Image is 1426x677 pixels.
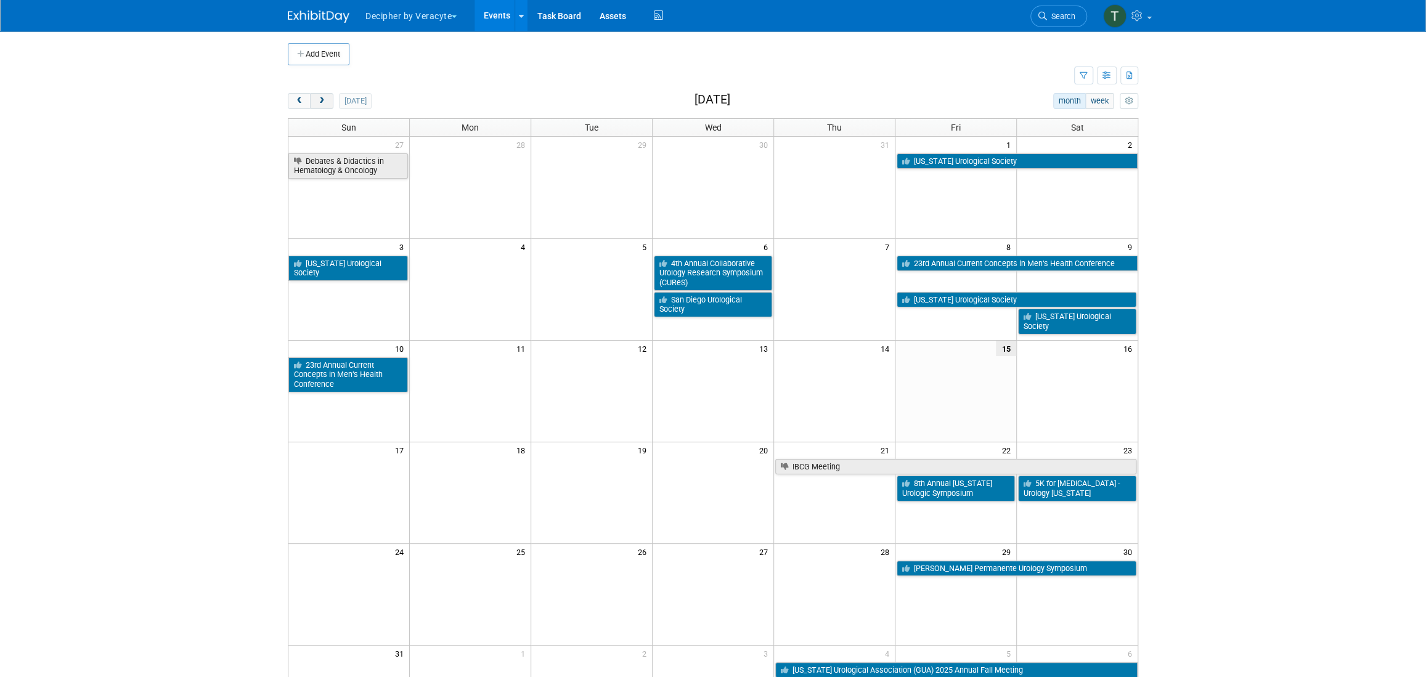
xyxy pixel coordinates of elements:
span: 15 [996,341,1016,356]
span: 21 [879,442,895,458]
button: prev [288,93,311,109]
span: 30 [1122,544,1138,559]
span: 13 [758,341,773,356]
span: 26 [637,544,652,559]
span: Mon [462,123,479,132]
a: IBCG Meeting [775,459,1136,475]
span: 25 [515,544,531,559]
span: 2 [1127,137,1138,152]
span: 6 [762,239,773,254]
span: 14 [879,341,895,356]
span: 17 [394,442,409,458]
span: 16 [1122,341,1138,356]
a: San Diego Urological Society [654,292,772,317]
span: 9 [1127,239,1138,254]
span: 24 [394,544,409,559]
a: 4th Annual Collaborative Urology Research Symposium (CUReS) [654,256,772,291]
a: 5K for [MEDICAL_DATA] - Urology [US_STATE] [1018,476,1136,501]
button: next [310,93,333,109]
span: 28 [515,137,531,152]
button: week [1085,93,1114,109]
i: Personalize Calendar [1125,97,1133,105]
span: 20 [758,442,773,458]
img: Tony Alvarado [1103,4,1127,28]
span: 18 [515,442,531,458]
button: myCustomButton [1120,93,1138,109]
h2: [DATE] [695,93,730,107]
span: Thu [827,123,842,132]
a: [US_STATE] Urological Society [1018,309,1136,334]
a: [US_STATE] Urological Society [288,256,408,281]
span: 7 [884,239,895,254]
span: 4 [519,239,531,254]
span: 23 [1122,442,1138,458]
a: Debates & Didactics in Hematology & Oncology [288,153,408,179]
span: 1 [519,646,531,661]
span: 4 [884,646,895,661]
span: Sat [1070,123,1083,132]
span: 29 [1001,544,1016,559]
span: Fri [951,123,961,132]
span: 19 [637,442,652,458]
img: ExhibitDay [288,10,349,23]
a: Search [1030,6,1087,27]
button: month [1053,93,1086,109]
button: [DATE] [339,93,372,109]
span: 10 [394,341,409,356]
span: 5 [641,239,652,254]
span: Tue [585,123,598,132]
span: 27 [394,137,409,152]
span: Search [1047,12,1075,21]
a: 23rd Annual Current Concepts in Men’s Health Conference [897,256,1138,272]
span: 31 [394,646,409,661]
span: 28 [879,544,895,559]
span: 31 [879,137,895,152]
span: 5 [1005,646,1016,661]
a: [US_STATE] Urological Society [897,292,1136,308]
span: 3 [762,646,773,661]
a: [US_STATE] Urological Society [897,153,1138,169]
span: 22 [1001,442,1016,458]
span: 11 [515,341,531,356]
span: 12 [637,341,652,356]
button: Add Event [288,43,349,65]
span: 8 [1005,239,1016,254]
span: 30 [758,137,773,152]
span: 27 [758,544,773,559]
span: Wed [704,123,721,132]
span: 6 [1127,646,1138,661]
span: 29 [637,137,652,152]
a: 8th Annual [US_STATE] Urologic Symposium [897,476,1015,501]
span: 3 [398,239,409,254]
a: [PERSON_NAME] Permanente Urology Symposium [897,561,1136,577]
span: 2 [641,646,652,661]
span: 1 [1005,137,1016,152]
span: Sun [341,123,356,132]
a: 23rd Annual Current Concepts in Men’s Health Conference [288,357,408,392]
